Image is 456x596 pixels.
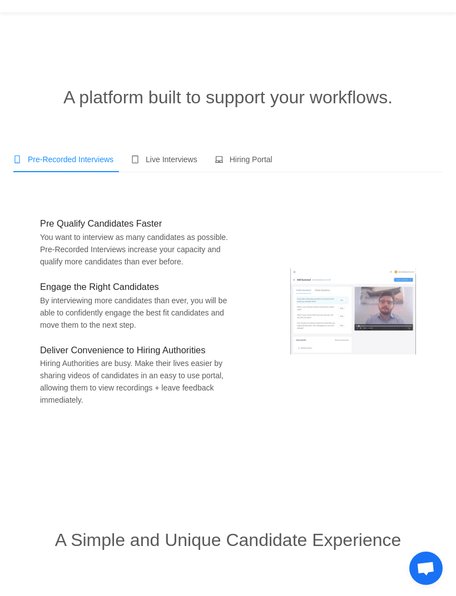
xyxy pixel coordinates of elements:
p: By interviewing more candidates than ever, you will be able to confidently engage the best fit ca... [40,294,237,331]
p: Live Interviews [146,153,197,166]
p: You want to interview as many candidates as possible. Pre-Recorded Interviews increase your capac... [40,231,237,268]
p: A platform built to support your workflows. [13,83,443,111]
h3: Pre Qualify Candidates Faster [40,217,237,231]
p: A Simple and Unique Candidate Experience [13,526,443,554]
h3: Engage the Right Candidates [40,280,237,294]
img: img [290,268,416,354]
span: Hiring Authorities are busy. Make their lives easier by sharing videos of candidates in an easy t... [40,217,237,404]
p: Pre-Recorded Interviews [28,153,113,166]
span: mobile [13,156,21,163]
h3: Deliver Convenience to Hiring Authorities [40,343,237,358]
div: Open chat [409,552,443,585]
span: laptop [215,156,223,163]
p: Hiring Portal [230,153,272,166]
span: tablet [131,156,139,163]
